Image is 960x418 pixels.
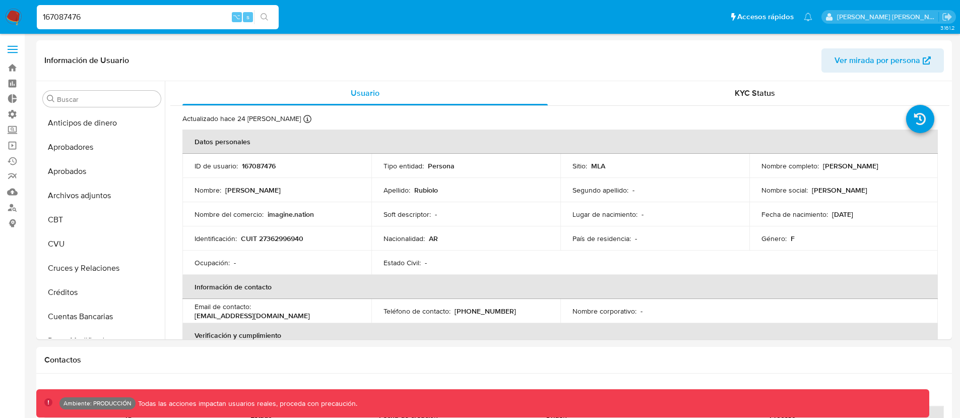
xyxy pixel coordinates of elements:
[39,256,165,280] button: Cruces y Relaciones
[572,186,628,195] p: Segundo apellido :
[635,234,637,243] p: -
[837,12,939,22] p: victor.david@mercadolibre.com.co
[268,210,314,219] p: imagine.nation
[57,95,157,104] input: Buscar
[39,280,165,305] button: Créditos
[455,307,516,316] p: [PHONE_NUMBER]
[823,161,878,170] p: [PERSON_NAME]
[39,184,165,208] button: Archivos adjuntos
[832,210,853,219] p: [DATE]
[761,186,808,195] p: Nombre social :
[425,258,427,267] p: -
[63,401,132,405] p: Ambiente: PRODUCCIÓN
[429,234,438,243] p: AR
[632,186,634,195] p: -
[383,258,421,267] p: Estado Civil :
[572,210,637,219] p: Lugar de nacimiento :
[182,114,301,124] p: Actualizado hace 24 [PERSON_NAME]
[246,12,249,22] span: s
[761,234,787,243] p: Género :
[37,11,279,24] input: Buscar usuario o caso...
[195,302,251,311] p: Email de contacto :
[195,161,238,170] p: ID de usuario :
[39,232,165,256] button: CVU
[39,111,165,135] button: Anticipos de dinero
[761,161,819,170] p: Nombre completo :
[182,130,938,154] th: Datos personales
[171,388,215,399] span: Historial CX
[44,355,944,365] h1: Contactos
[821,48,944,73] button: Ver mirada por persona
[136,399,357,408] p: Todas las acciones impactan usuarios reales, proceda con precaución.
[942,12,952,22] a: Salir
[812,186,867,195] p: [PERSON_NAME]
[195,258,230,267] p: Ocupación :
[195,311,310,320] p: [EMAIL_ADDRESS][DOMAIN_NAME]
[572,161,587,170] p: Sitio :
[572,307,636,316] p: Nombre corporativo :
[428,161,455,170] p: Persona
[383,210,431,219] p: Soft descriptor :
[225,186,281,195] p: [PERSON_NAME]
[195,234,237,243] p: Identificación :
[233,12,240,22] span: ⌥
[39,135,165,159] button: Aprobadores
[383,307,451,316] p: Teléfono de contacto :
[414,186,438,195] p: Rubiolo
[182,275,938,299] th: Información de contacto
[242,161,276,170] p: 167087476
[835,48,920,73] span: Ver mirada por persona
[39,208,165,232] button: CBT
[195,210,264,219] p: Nombre del comercio :
[761,210,828,219] p: Fecha de nacimiento :
[39,159,165,184] button: Aprobados
[804,13,812,21] a: Notificaciones
[435,210,437,219] p: -
[182,323,938,347] th: Verificación y cumplimiento
[641,307,643,316] p: -
[735,87,775,99] span: KYC Status
[470,388,509,399] span: Soluciones
[737,12,794,22] span: Accesos rápidos
[234,258,236,267] p: -
[383,186,410,195] p: Apellido :
[39,329,165,353] button: Datos Modificados
[44,55,129,66] h1: Información de Usuario
[241,234,303,243] p: CUIT 27362996940
[351,87,379,99] span: Usuario
[39,305,165,329] button: Cuentas Bancarias
[47,95,55,103] button: Buscar
[195,186,221,195] p: Nombre :
[778,388,795,399] span: Chat
[254,10,275,24] button: search-icon
[642,210,644,219] p: -
[383,161,424,170] p: Tipo entidad :
[572,234,631,243] p: País de residencia :
[791,234,795,243] p: F
[383,234,425,243] p: Nacionalidad :
[591,161,605,170] p: MLA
